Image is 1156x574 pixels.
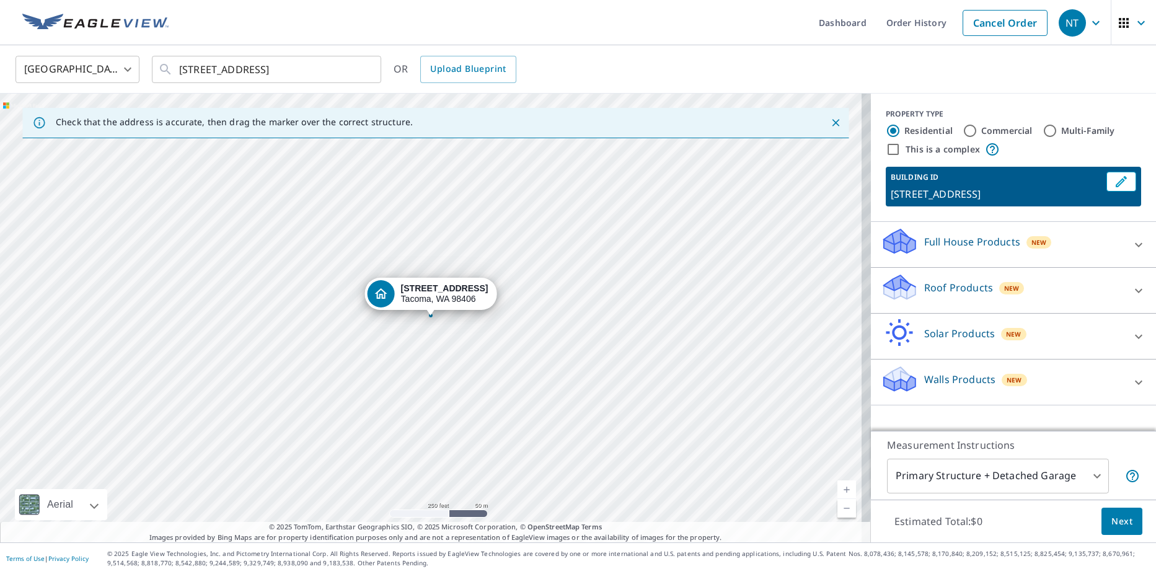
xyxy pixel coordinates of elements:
[394,56,516,83] div: OR
[269,522,602,532] span: © 2025 TomTom, Earthstar Geographics SIO, © 2025 Microsoft Corporation, ©
[1125,469,1140,483] span: Your report will include the primary structure and a detached garage if one exists.
[885,508,992,535] p: Estimated Total: $0
[1061,125,1115,137] label: Multi-Family
[43,489,77,520] div: Aerial
[981,125,1033,137] label: Commercial
[837,499,856,518] a: Current Level 17, Zoom Out
[56,117,413,128] p: Check that the address is accurate, then drag the marker over the correct structure.
[6,555,89,562] p: |
[881,319,1146,354] div: Solar ProductsNew
[1007,375,1022,385] span: New
[1106,172,1136,192] button: Edit building 1
[527,522,580,531] a: OpenStreetMap
[924,326,995,341] p: Solar Products
[22,14,169,32] img: EV Logo
[904,125,953,137] label: Residential
[924,372,995,387] p: Walls Products
[881,227,1146,262] div: Full House ProductsNew
[581,522,602,531] a: Terms
[179,52,356,87] input: Search by address or latitude-longitude
[906,143,980,156] label: This is a complex
[430,61,506,77] span: Upload Blueprint
[401,283,488,304] div: Tacoma, WA 98406
[1111,514,1132,529] span: Next
[365,278,497,316] div: Dropped pin, building 1, Residential property, 3801 N 18th St Tacoma, WA 98406
[1059,9,1086,37] div: NT
[891,172,938,182] p: BUILDING ID
[886,108,1141,120] div: PROPERTY TYPE
[420,56,516,83] a: Upload Blueprint
[827,115,844,131] button: Close
[48,554,89,563] a: Privacy Policy
[891,187,1101,201] p: [STREET_ADDRESS]
[1101,508,1142,536] button: Next
[15,489,107,520] div: Aerial
[963,10,1048,36] a: Cancel Order
[881,273,1146,308] div: Roof ProductsNew
[1004,283,1020,293] span: New
[887,438,1140,453] p: Measurement Instructions
[924,280,993,295] p: Roof Products
[1031,237,1047,247] span: New
[15,52,139,87] div: [GEOGRAPHIC_DATA]
[107,549,1150,568] p: © 2025 Eagle View Technologies, Inc. and Pictometry International Corp. All Rights Reserved. Repo...
[6,554,45,563] a: Terms of Use
[887,459,1109,493] div: Primary Structure + Detached Garage
[401,283,488,293] strong: [STREET_ADDRESS]
[837,480,856,499] a: Current Level 17, Zoom In
[881,364,1146,400] div: Walls ProductsNew
[1006,329,1021,339] span: New
[924,234,1020,249] p: Full House Products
